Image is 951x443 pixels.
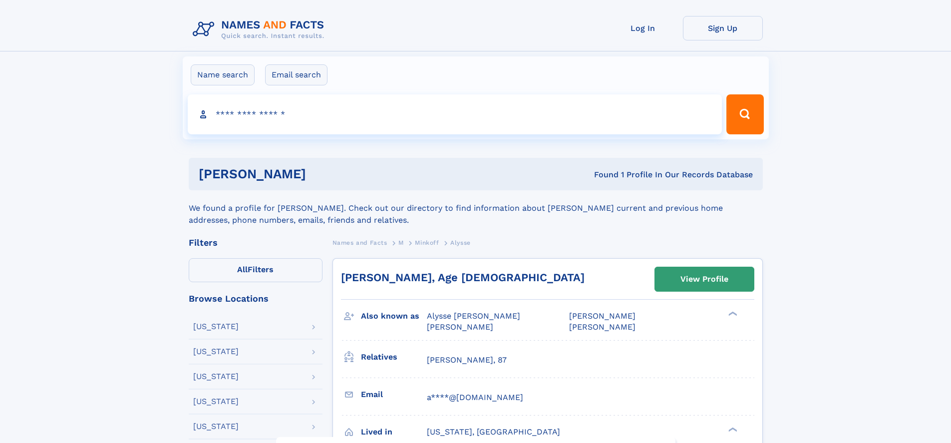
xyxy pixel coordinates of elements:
[189,238,322,247] div: Filters
[189,258,322,282] label: Filters
[189,190,763,226] div: We found a profile for [PERSON_NAME]. Check out our directory to find information about [PERSON_N...
[189,16,332,43] img: Logo Names and Facts
[427,322,493,332] span: [PERSON_NAME]
[415,239,439,246] span: Minkoff
[726,94,763,134] button: Search Button
[341,271,585,284] a: [PERSON_NAME], Age [DEMOGRAPHIC_DATA]
[361,308,427,325] h3: Also known as
[361,424,427,441] h3: Lived in
[726,426,738,433] div: ❯
[199,168,450,180] h1: [PERSON_NAME]
[361,386,427,403] h3: Email
[427,311,520,321] span: Alysse [PERSON_NAME]
[427,427,560,437] span: [US_STATE], [GEOGRAPHIC_DATA]
[726,311,738,317] div: ❯
[193,398,239,406] div: [US_STATE]
[193,323,239,331] div: [US_STATE]
[680,268,728,291] div: View Profile
[332,236,387,249] a: Names and Facts
[569,322,635,332] span: [PERSON_NAME]
[193,423,239,431] div: [US_STATE]
[655,267,754,291] a: View Profile
[427,355,507,366] a: [PERSON_NAME], 87
[265,64,327,85] label: Email search
[450,239,471,246] span: Alysse
[683,16,763,40] a: Sign Up
[450,169,753,180] div: Found 1 Profile In Our Records Database
[569,311,635,321] span: [PERSON_NAME]
[415,236,439,249] a: Minkoff
[398,236,404,249] a: M
[398,239,404,246] span: M
[193,373,239,381] div: [US_STATE]
[188,94,722,134] input: search input
[237,265,248,274] span: All
[191,64,255,85] label: Name search
[193,348,239,356] div: [US_STATE]
[361,349,427,366] h3: Relatives
[189,294,322,303] div: Browse Locations
[603,16,683,40] a: Log In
